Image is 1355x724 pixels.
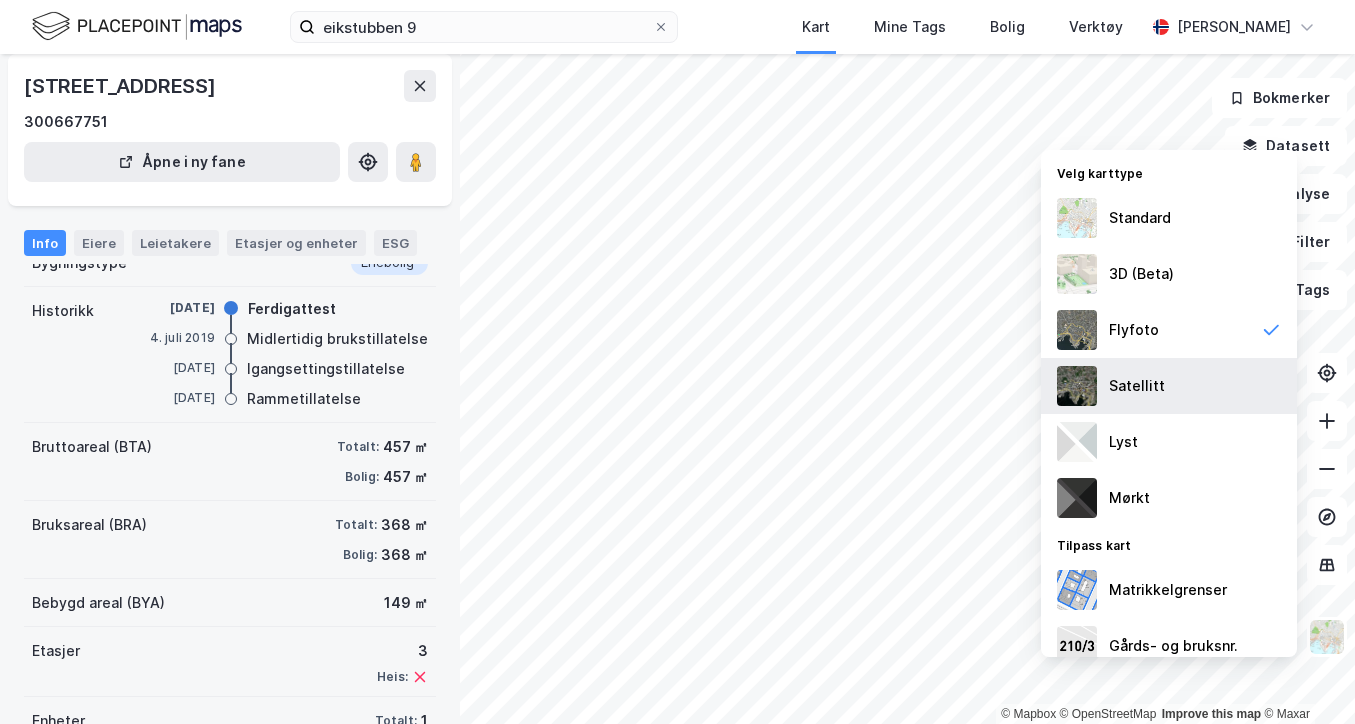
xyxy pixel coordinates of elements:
img: cadastreBorders.cfe08de4b5ddd52a10de.jpeg [1057,570,1097,610]
div: Mørkt [1109,486,1150,510]
div: 300667751 [24,110,108,134]
div: 457 ㎡ [383,465,428,489]
div: ESG [374,230,417,256]
img: Z [1057,254,1097,294]
div: Info [24,230,66,256]
button: Tags [1254,270,1347,310]
input: Søk på adresse, matrikkel, gårdeiere, leietakere eller personer [315,12,653,42]
div: 368 ㎡ [381,513,428,537]
div: Bolig: [345,469,379,485]
a: Mapbox [1001,707,1056,721]
div: Tilpass kart [1041,526,1297,562]
img: logo.f888ab2527a4732fd821a326f86c7f29.svg [32,9,242,44]
div: Standard [1109,206,1171,230]
div: Etasjer og enheter [235,234,358,252]
div: Satellitt [1109,374,1165,398]
a: OpenStreetMap [1060,707,1157,721]
div: 149 ㎡ [384,591,428,615]
div: Gårds- og bruksnr. [1109,634,1238,658]
div: Heis: [377,669,408,685]
div: Lyst [1109,430,1138,454]
div: Midlertidig brukstillatelse [247,327,428,351]
div: [PERSON_NAME] [1177,15,1291,39]
div: Verktøy [1069,15,1123,39]
div: [DATE] [135,359,215,377]
div: [DATE] [135,299,215,317]
button: Åpne i ny fane [24,142,340,182]
img: Z [1057,310,1097,350]
img: cadastreKeys.547ab17ec502f5a4ef2b.jpeg [1057,626,1097,666]
div: 457 ㎡ [383,435,428,459]
div: Flyfoto [1109,318,1159,342]
div: Etasjer [32,639,80,663]
button: Bokmerker [1212,78,1347,118]
div: Bolig: [343,547,377,563]
img: Z [1308,618,1346,656]
div: Matrikkelgrenser [1109,578,1227,602]
div: Historikk [32,299,94,323]
div: Bebygd areal (BYA) [32,591,165,615]
div: Bruttoareal (BTA) [32,435,152,459]
div: Bruksareal (BRA) [32,513,147,537]
div: Mine Tags [874,15,946,39]
div: 3D (Beta) [1109,262,1174,286]
div: Totalt: [337,439,379,455]
div: Leietakere [132,230,219,256]
div: Ferdigattest [248,297,336,321]
div: Velg karttype [1041,154,1297,190]
button: Filter [1251,222,1347,262]
div: 3 [377,639,428,663]
div: Rammetillatelse [247,387,361,411]
div: 4. juli 2019 [135,329,215,347]
img: Z [1057,198,1097,238]
iframe: Chat Widget [1255,628,1355,724]
div: Eiere [74,230,124,256]
div: Igangsettingstillatelse [247,357,405,381]
div: Totalt: [335,517,377,533]
div: [STREET_ADDRESS] [24,70,220,102]
div: Kart [802,15,830,39]
button: Datasett [1225,126,1347,166]
div: [DATE] [135,389,215,407]
a: Improve this map [1162,707,1261,721]
div: 368 ㎡ [381,543,428,567]
img: 9k= [1057,366,1097,406]
div: Bolig [990,15,1025,39]
img: luj3wr1y2y3+OchiMxRmMxRlscgabnMEmZ7DJGWxyBpucwSZnsMkZbHIGm5zBJmewyRlscgabnMEmZ7DJGWxyBpucwSZnsMkZ... [1057,422,1097,462]
img: nCdM7BzjoCAAAAAElFTkSuQmCC [1057,478,1097,518]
